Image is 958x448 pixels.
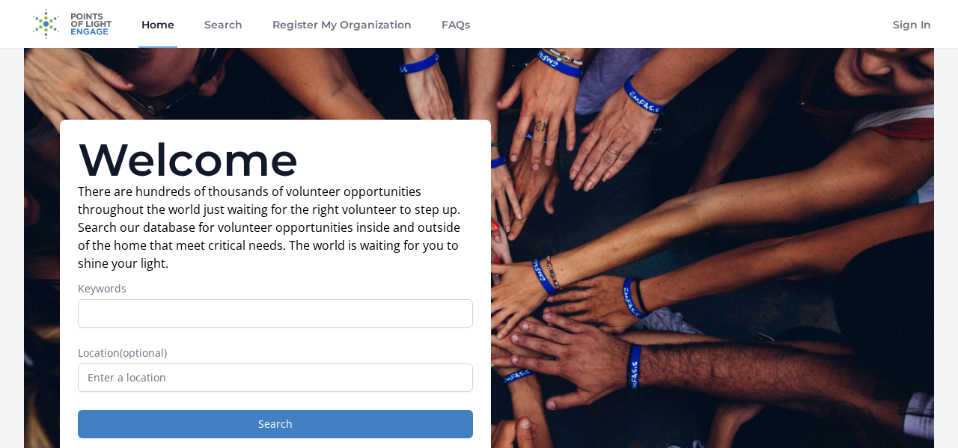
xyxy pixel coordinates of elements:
[78,281,473,296] label: Keywords
[78,182,473,272] p: There are hundreds of thousands of volunteer opportunities throughout the world just waiting for ...
[120,346,167,360] span: (optional)
[78,138,473,182] h1: Welcome
[78,346,473,360] label: Location
[78,363,473,392] input: Enter a location
[78,410,473,438] button: Search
